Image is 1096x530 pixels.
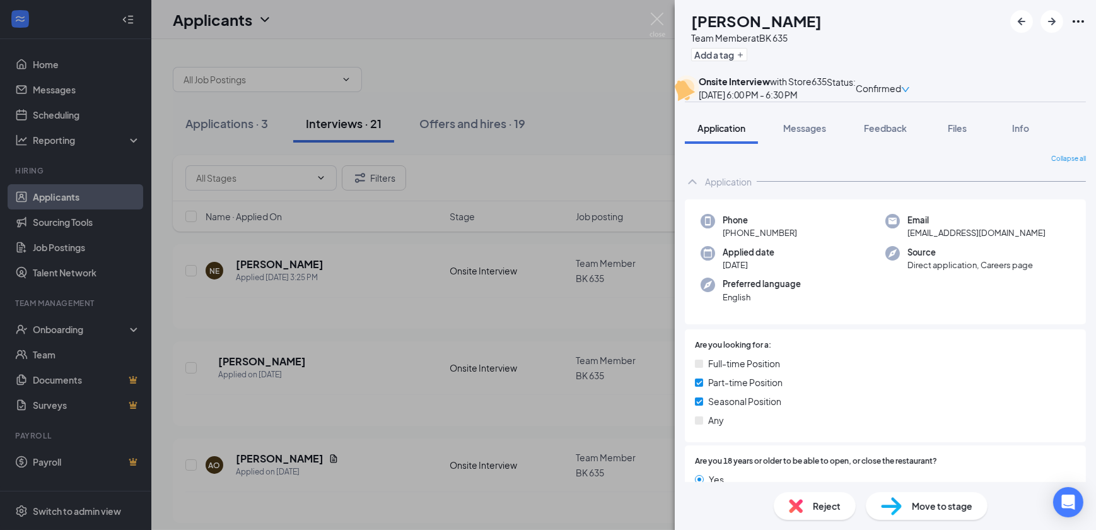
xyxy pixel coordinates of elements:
svg: ArrowLeftNew [1014,14,1029,29]
button: ArrowLeftNew [1010,10,1033,33]
div: Status : [827,75,856,102]
div: Application [705,175,752,188]
svg: Plus [737,51,744,59]
span: Any [708,413,724,427]
span: Messages [783,122,826,134]
span: Are you 18 years or older to be able to open, or close the restaurant? [695,456,937,468]
span: Full-time Position [708,356,780,370]
h1: [PERSON_NAME] [691,10,822,32]
span: Part-time Position [708,375,783,389]
button: ArrowRight [1041,10,1063,33]
span: Confirmed [856,81,901,95]
span: Files [948,122,967,134]
span: Move to stage [912,499,972,513]
span: Source [907,246,1033,259]
span: Feedback [864,122,907,134]
svg: ArrowRight [1044,14,1059,29]
span: Reject [813,499,841,513]
span: down [901,85,910,94]
span: Preferred language [723,278,801,290]
span: Seasonal Position [708,394,781,408]
svg: ChevronUp [685,174,700,189]
span: Email [907,214,1046,227]
span: Collapse all [1051,154,1086,164]
div: with Store635 [699,75,827,88]
span: Application [697,122,745,134]
b: Onsite Interview [699,76,770,87]
div: Open Intercom Messenger [1053,487,1083,517]
span: Are you looking for a: [695,339,771,351]
svg: Ellipses [1071,14,1086,29]
span: Applied date [723,246,774,259]
span: [PHONE_NUMBER] [723,227,797,239]
span: Yes [709,473,724,486]
span: English [723,291,801,303]
div: [DATE] 6:00 PM - 6:30 PM [699,88,827,102]
div: Team Member at BK 635 [691,32,822,44]
span: [EMAIL_ADDRESS][DOMAIN_NAME] [907,227,1046,239]
button: PlusAdd a tag [691,48,747,61]
span: Info [1012,122,1029,134]
span: Direct application, Careers page [907,259,1033,271]
span: [DATE] [723,259,774,271]
span: Phone [723,214,797,227]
